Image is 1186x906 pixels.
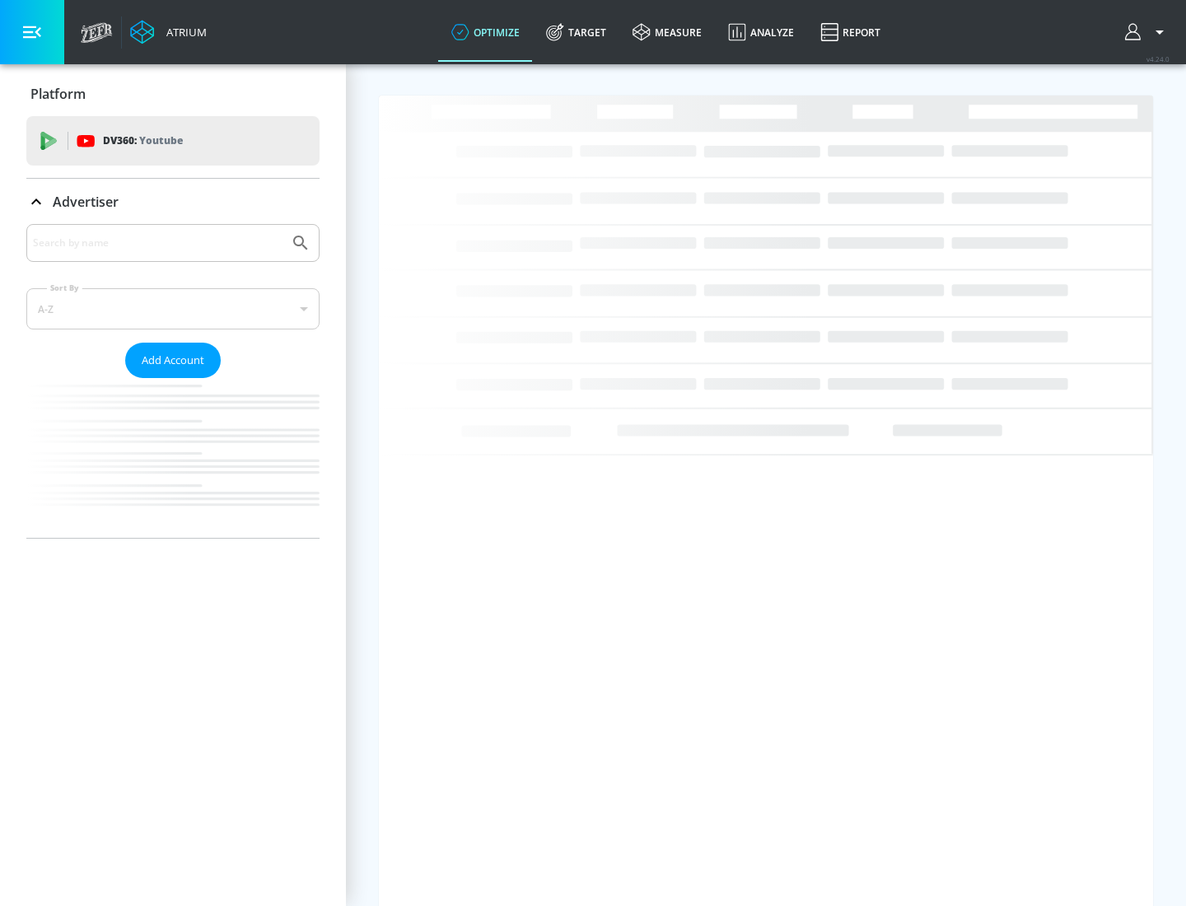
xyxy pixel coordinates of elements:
[53,193,119,211] p: Advertiser
[139,132,183,149] p: Youtube
[26,378,320,538] nav: list of Advertiser
[26,116,320,166] div: DV360: Youtube
[26,71,320,117] div: Platform
[26,179,320,225] div: Advertiser
[160,25,207,40] div: Atrium
[715,2,807,62] a: Analyze
[1146,54,1170,63] span: v 4.24.0
[142,351,204,370] span: Add Account
[30,85,86,103] p: Platform
[807,2,894,62] a: Report
[619,2,715,62] a: measure
[125,343,221,378] button: Add Account
[33,232,282,254] input: Search by name
[47,283,82,293] label: Sort By
[130,20,207,44] a: Atrium
[26,288,320,329] div: A-Z
[533,2,619,62] a: Target
[438,2,533,62] a: optimize
[103,132,183,150] p: DV360:
[26,224,320,538] div: Advertiser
